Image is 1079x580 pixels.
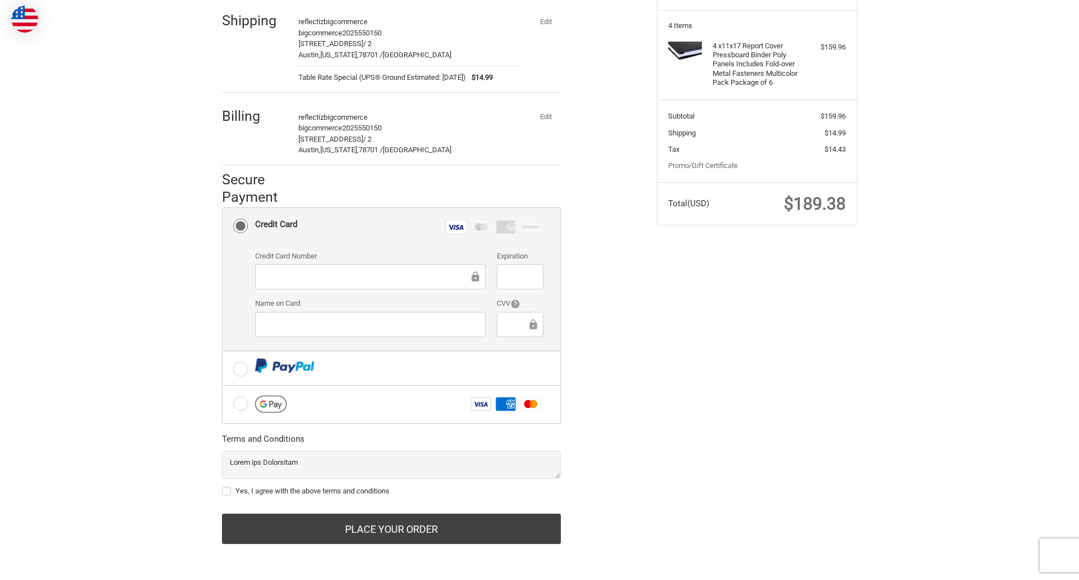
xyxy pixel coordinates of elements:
iframe: Secure Credit Card Frame - Credit Card Number [263,270,469,283]
span: reflectiz [298,17,324,26]
label: Yes, I agree with the above terms and conditions [222,487,561,496]
img: duty and tax information for United States [11,6,38,33]
span: Austin, [298,146,320,154]
span: Shipping [668,129,696,137]
img: Google Pay icon [255,396,287,413]
span: 2025550150 [342,124,382,132]
span: Table Rate Special (UPS® Ground Estimated: [DATE]) [298,72,466,83]
h4: 4 x 11x17 Report Cover Pressboard Binder Poly Panels Includes Fold-over Metal Fasteners Multicolo... [713,42,799,87]
span: [STREET_ADDRESS] [298,135,363,143]
button: Edit [532,109,561,125]
img: PayPal icon [255,359,314,373]
span: 2025550150 [342,29,382,37]
span: bigcommerce [324,113,368,121]
h2: Secure Payment [222,171,298,206]
span: $14.43 [824,145,846,153]
span: / 2 [363,39,371,48]
textarea: Lorem ips Dolorsitam Consectet adipisc Elit sed doei://tem.77i15.utl Etdolor ma aliq://eni.08a92.... [222,451,561,479]
span: $14.99 [466,72,493,83]
span: 78701 / [359,146,383,154]
span: Total (USD) [668,198,709,209]
div: Credit Card [255,215,297,234]
span: Subtotal [668,112,695,120]
span: $189.38 [784,194,846,214]
span: [US_STATE], [320,51,359,59]
span: [GEOGRAPHIC_DATA] [383,51,451,59]
a: Promo/Gift Certificate [668,161,738,170]
span: bigcommerce [324,17,368,26]
span: $159.96 [820,112,846,120]
legend: Terms and Conditions [222,433,305,451]
label: Expiration [497,251,543,262]
span: $14.99 [824,129,846,137]
span: Tax [668,145,679,153]
span: [STREET_ADDRESS] [298,39,363,48]
span: Checkout [67,5,102,15]
iframe: Secure Credit Card Frame - CVV [505,318,527,331]
h3: 4 Items [668,21,846,30]
h2: Billing [222,107,288,125]
span: bigcommerce [298,124,342,132]
span: [US_STATE], [320,146,359,154]
label: Name on Card [255,298,486,309]
iframe: Secure Credit Card Frame - Cardholder Name [263,318,478,331]
span: bigcommerce [298,29,342,37]
h2: Shipping [222,12,288,29]
button: Edit [532,13,561,29]
button: Place Your Order [222,514,561,544]
label: Credit Card Number [255,251,486,262]
span: [GEOGRAPHIC_DATA] [383,146,451,154]
span: 78701 / [359,51,383,59]
div: $159.96 [801,42,846,53]
span: / 2 [363,135,371,143]
span: reflectiz [298,113,324,121]
iframe: Secure Credit Card Frame - Expiration Date [505,270,536,283]
label: CVV [497,298,543,309]
span: Austin, [298,51,320,59]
